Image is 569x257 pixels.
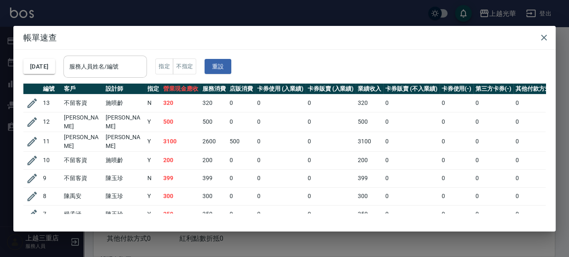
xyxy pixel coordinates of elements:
td: 500 [356,112,383,132]
td: 0 [383,94,439,112]
td: 0 [473,169,513,187]
td: 0 [306,169,356,187]
td: 0 [440,94,474,112]
th: 設計師 [104,84,145,94]
td: 0 [440,169,474,187]
td: 10 [41,151,62,169]
td: 200 [200,151,228,169]
td: 399 [161,169,200,187]
td: 200 [356,151,383,169]
td: 0 [513,94,559,112]
td: 350 [356,205,383,223]
td: [PERSON_NAME] [62,112,104,132]
td: 0 [228,187,255,205]
th: 營業現金應收 [161,84,200,94]
td: 0 [383,112,439,132]
td: 300 [200,187,228,205]
td: Y [145,132,161,151]
td: 3100 [161,132,200,151]
td: Y [145,112,161,132]
td: 不留客資 [62,94,104,112]
button: 不指定 [173,59,196,75]
td: 0 [473,151,513,169]
td: 350 [161,205,200,223]
th: 服務消費 [200,84,228,94]
td: 0 [255,151,306,169]
td: 11 [41,132,62,151]
td: 0 [228,169,255,187]
td: 0 [228,94,255,112]
th: 業績收入 [356,84,383,94]
td: 0 [513,151,559,169]
td: 320 [356,94,383,112]
td: 0 [440,205,474,223]
th: 店販消費 [228,84,255,94]
td: 0 [513,132,559,151]
td: 0 [440,112,474,132]
td: 9 [41,169,62,187]
td: 0 [306,94,356,112]
td: 500 [161,112,200,132]
td: 0 [440,151,474,169]
td: 320 [200,94,228,112]
td: 0 [228,205,255,223]
td: 0 [228,151,255,169]
td: 8 [41,187,62,205]
td: 200 [161,151,200,169]
td: 不留客資 [62,169,104,187]
th: 第三方卡券(-) [473,84,513,94]
td: 13 [41,94,62,112]
h2: 帳單速查 [13,26,556,49]
td: 陳玉珍 [104,187,145,205]
td: 0 [255,94,306,112]
td: 0 [473,187,513,205]
th: 卡券使用 (入業績) [255,84,306,94]
td: Y [145,187,161,205]
th: 客戶 [62,84,104,94]
td: 施喨齡 [104,151,145,169]
td: 0 [440,187,474,205]
td: 0 [513,112,559,132]
th: 其他付款方式(-) [513,84,559,94]
td: 399 [356,169,383,187]
td: 陳禹安 [62,187,104,205]
td: 500 [228,132,255,151]
td: [PERSON_NAME] [104,132,145,151]
td: 不留客資 [62,151,104,169]
td: 0 [383,132,439,151]
td: 0 [383,169,439,187]
td: Y [145,205,161,223]
td: 0 [383,205,439,223]
td: [PERSON_NAME] [62,132,104,151]
td: 0 [473,205,513,223]
td: 0 [306,151,356,169]
td: 陳玉珍 [104,169,145,187]
td: 0 [306,112,356,132]
td: 300 [356,187,383,205]
td: 0 [513,187,559,205]
td: 0 [228,112,255,132]
td: 陳玉珍 [104,205,145,223]
td: 0 [255,112,306,132]
td: 3100 [356,132,383,151]
td: 7 [41,205,62,223]
td: 0 [255,187,306,205]
td: [PERSON_NAME] [104,112,145,132]
td: 0 [513,169,559,187]
th: 編號 [41,84,62,94]
td: 0 [473,132,513,151]
th: 指定 [145,84,161,94]
td: 320 [161,94,200,112]
td: 0 [383,151,439,169]
td: 500 [200,112,228,132]
td: 0 [473,112,513,132]
td: 0 [255,132,306,151]
td: 0 [255,205,306,223]
th: 卡券使用(-) [440,84,474,94]
th: 卡券販賣 (不入業績) [383,84,439,94]
td: 350 [200,205,228,223]
button: 指定 [155,59,173,75]
button: [DATE] [23,59,55,74]
td: Y [145,151,161,169]
th: 卡券販賣 (入業績) [306,84,356,94]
